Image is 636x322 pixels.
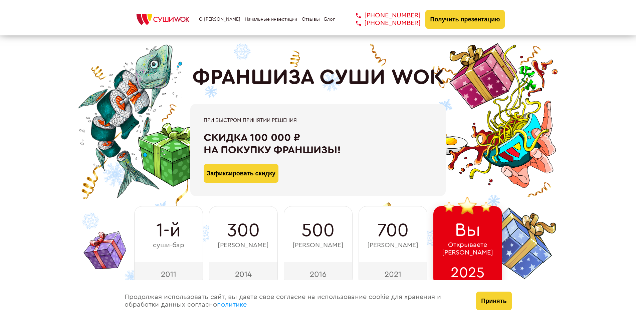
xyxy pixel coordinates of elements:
[302,17,320,22] a: Отзывы
[156,220,181,241] span: 1-й
[324,17,335,22] a: Блог
[455,219,481,241] span: Вы
[209,262,278,286] div: 2014
[377,220,409,241] span: 700
[442,241,493,257] span: Открываете [PERSON_NAME]
[476,292,511,310] button: Принять
[204,117,432,123] div: При быстром принятии решения
[425,10,505,29] button: Получить презентацию
[218,241,269,249] span: [PERSON_NAME]
[284,262,353,286] div: 2016
[217,301,247,308] a: политике
[292,241,344,249] span: [PERSON_NAME]
[118,280,470,322] div: Продолжая использовать сайт, вы даете свое согласие на использование cookie для хранения и обрабо...
[227,220,260,241] span: 300
[245,17,297,22] a: Начальные инвестиции
[367,241,418,249] span: [PERSON_NAME]
[204,164,278,183] button: Зафиксировать скидку
[433,262,502,286] div: 2025
[359,262,427,286] div: 2021
[301,220,335,241] span: 500
[346,12,421,19] a: [PHONE_NUMBER]
[192,65,444,90] h1: ФРАНШИЗА СУШИ WOK
[199,17,240,22] a: О [PERSON_NAME]
[346,19,421,27] a: [PHONE_NUMBER]
[131,12,195,27] img: СУШИWOK
[134,262,203,286] div: 2011
[204,132,432,156] div: Скидка 100 000 ₽ на покупку франшизы!
[153,241,184,249] span: суши-бар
